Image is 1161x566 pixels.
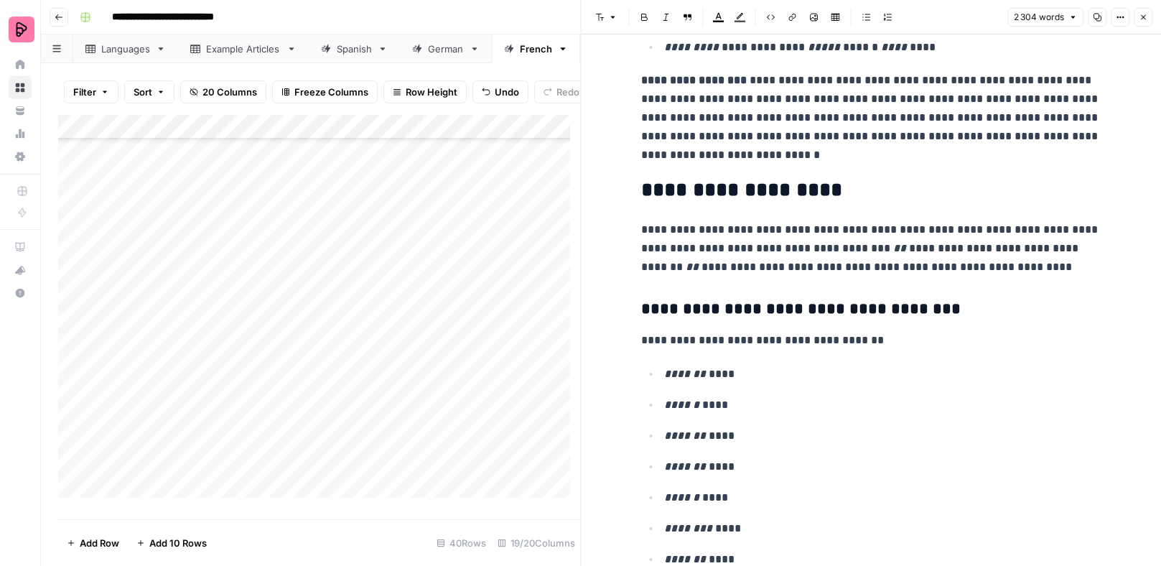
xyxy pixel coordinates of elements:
[149,536,207,550] span: Add 10 Rows
[520,42,552,56] div: French
[9,76,32,99] a: Browse
[492,34,580,63] a: French
[9,236,32,259] a: AirOps Academy
[9,99,32,122] a: Your Data
[128,532,215,555] button: Add 10 Rows
[383,80,467,103] button: Row Height
[202,85,257,99] span: 20 Columns
[9,11,32,47] button: Workspace: Preply
[9,145,32,168] a: Settings
[9,282,32,305] button: Help + Support
[428,42,464,56] div: German
[406,85,457,99] span: Row Height
[492,532,581,555] div: 19/20 Columns
[134,85,152,99] span: Sort
[556,85,579,99] span: Redo
[337,42,372,56] div: Spanish
[534,80,589,103] button: Redo
[180,80,266,103] button: 20 Columns
[206,42,281,56] div: Example Articles
[431,532,492,555] div: 40 Rows
[80,536,119,550] span: Add Row
[64,80,118,103] button: Filter
[9,259,32,282] button: What's new?
[309,34,400,63] a: Spanish
[9,259,31,281] div: What's new?
[400,34,492,63] a: German
[124,80,174,103] button: Sort
[101,42,150,56] div: Languages
[9,122,32,145] a: Usage
[1007,8,1083,27] button: 2 304 words
[9,17,34,42] img: Preply Logo
[294,85,368,99] span: Freeze Columns
[178,34,309,63] a: Example Articles
[472,80,528,103] button: Undo
[9,53,32,76] a: Home
[1014,11,1064,24] span: 2 304 words
[495,85,519,99] span: Undo
[73,34,178,63] a: Languages
[73,85,96,99] span: Filter
[58,532,128,555] button: Add Row
[272,80,378,103] button: Freeze Columns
